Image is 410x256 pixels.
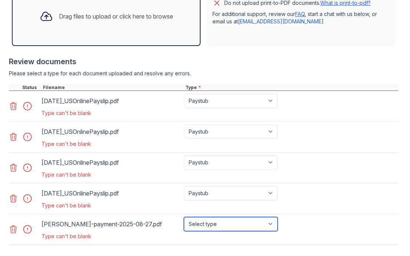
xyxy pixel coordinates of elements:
[9,56,398,67] div: Review documents
[42,233,279,240] div: Type can't be blank
[9,70,398,77] div: Please select a type for each document uploaded and resolve any errors.
[42,126,181,138] div: [DATE]_USOnlinePayslip.pdf
[42,218,181,230] div: [PERSON_NAME]-payment-2025-08-27.pdf
[42,171,279,178] div: Type can't be blank
[59,12,173,21] div: Drag files to upload or click here to browse
[212,10,389,25] p: For additional support, review our , start a chat with us below, or email us at
[42,187,181,199] div: [DATE]_USOnlinePayslip.pdf
[184,85,398,91] div: Type
[21,85,42,91] div: Status
[42,202,279,209] div: Type can't be blank
[42,95,181,107] div: [DATE]_USOnlinePayslip.pdf
[238,18,324,24] a: [EMAIL_ADDRESS][DOMAIN_NAME]
[42,140,279,148] div: Type can't be blank
[42,109,279,117] div: Type can't be blank
[295,11,305,17] a: FAQ
[42,85,184,91] div: Filename
[42,157,181,168] div: [DATE]_USOnlinePayslip.pdf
